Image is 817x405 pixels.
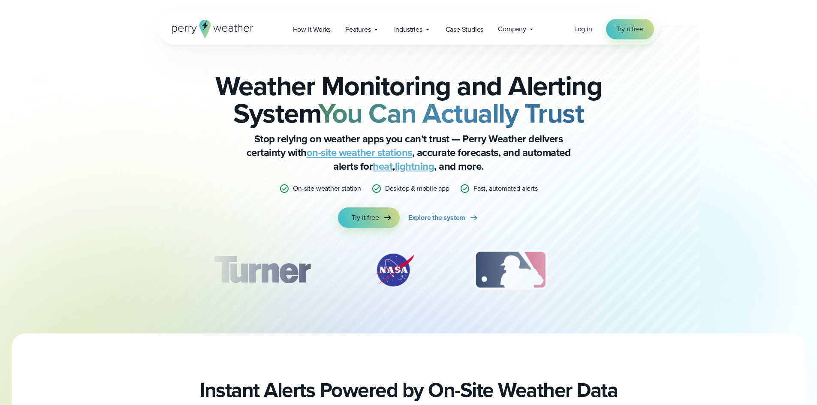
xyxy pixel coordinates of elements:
[395,159,434,174] a: lightning
[498,24,526,34] span: Company
[438,21,491,38] a: Case Studies
[286,21,338,38] a: How it Works
[201,249,616,296] div: slideshow
[408,207,479,228] a: Explore the system
[385,183,449,194] p: Desktop & mobile app
[616,24,644,34] span: Try it free
[606,19,654,39] a: Try it free
[364,249,424,291] div: 2 of 12
[446,24,484,35] span: Case Studies
[318,93,584,133] strong: You Can Actually Trust
[597,249,666,291] div: 4 of 12
[465,249,556,291] img: MLB.svg
[307,145,412,160] a: on-site weather stations
[352,213,379,223] span: Try it free
[473,183,538,194] p: Fast, automated alerts
[199,378,618,402] h2: Instant Alerts Powered by On-Site Weather Data
[201,72,616,127] h2: Weather Monitoring and Alerting System
[237,132,580,173] p: Stop relying on weather apps you can’t trust — Perry Weather delivers certainty with , accurate f...
[293,183,361,194] p: On-site weather station
[408,213,465,223] span: Explore the system
[201,249,323,291] img: Turner-Construction_1.svg
[574,24,592,34] a: Log in
[373,159,392,174] a: heat
[293,24,331,35] span: How it Works
[345,24,371,35] span: Features
[338,207,400,228] a: Try it free
[201,249,323,291] div: 1 of 12
[597,249,666,291] img: PGA.svg
[394,24,422,35] span: Industries
[364,249,424,291] img: NASA.svg
[465,249,556,291] div: 3 of 12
